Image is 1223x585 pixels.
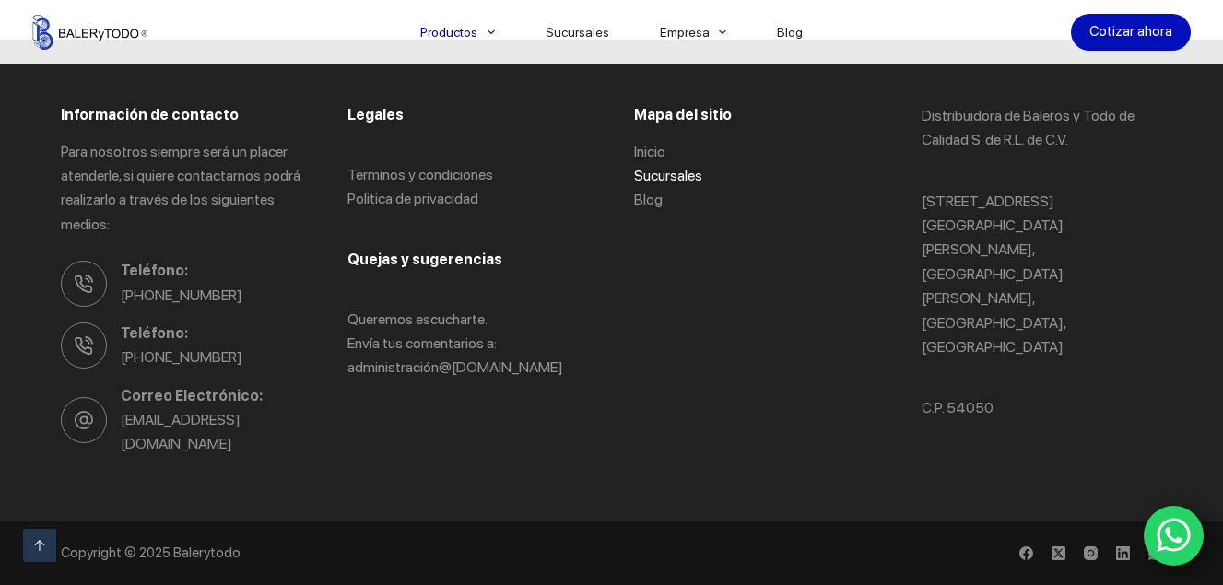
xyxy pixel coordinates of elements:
[61,140,301,238] p: Para nosotros siempre será un placer atenderle, si quiere contactarnos podrá realizarlo a través ...
[32,15,147,50] img: Balerytodo
[347,190,478,207] a: Politica de privacidad
[121,384,301,408] span: Correo Electrónico:
[121,287,242,304] a: [PHONE_NUMBER]
[1084,546,1098,560] a: Instagram
[121,322,301,345] span: Teléfono:
[121,259,301,283] span: Teléfono:
[121,348,242,366] a: [PHONE_NUMBER]
[1144,506,1205,567] a: WhatsApp
[23,529,56,562] a: Ir arriba
[1116,546,1130,560] a: LinkedIn
[922,190,1162,360] p: [STREET_ADDRESS] [GEOGRAPHIC_DATA][PERSON_NAME], [GEOGRAPHIC_DATA][PERSON_NAME], [GEOGRAPHIC_DATA...
[634,143,665,160] a: Inicio
[61,544,583,563] p: Copyright © 2025 Balerytodo
[347,251,502,268] span: Quejas y sugerencias
[1052,546,1065,560] a: X (Twitter)
[922,396,1162,420] p: C.P. 54050
[634,191,663,208] a: Blog
[922,104,1162,153] p: Distribuidora de Baleros y Todo de Calidad S. de R.L. de C.V.
[347,166,493,183] a: Terminos y condiciones
[634,104,875,126] h3: Mapa del sitio
[1071,14,1191,51] a: Cotizar ahora
[634,167,702,184] a: Sucursales
[121,411,241,452] a: [EMAIL_ADDRESS][DOMAIN_NAME]
[61,104,301,126] h3: Información de contacto
[1019,546,1033,560] a: Facebook
[347,308,588,380] p: Queremos escucharte. Envía tus comentarios a: administració n@[DOMAIN_NAME]
[347,106,404,123] span: Legales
